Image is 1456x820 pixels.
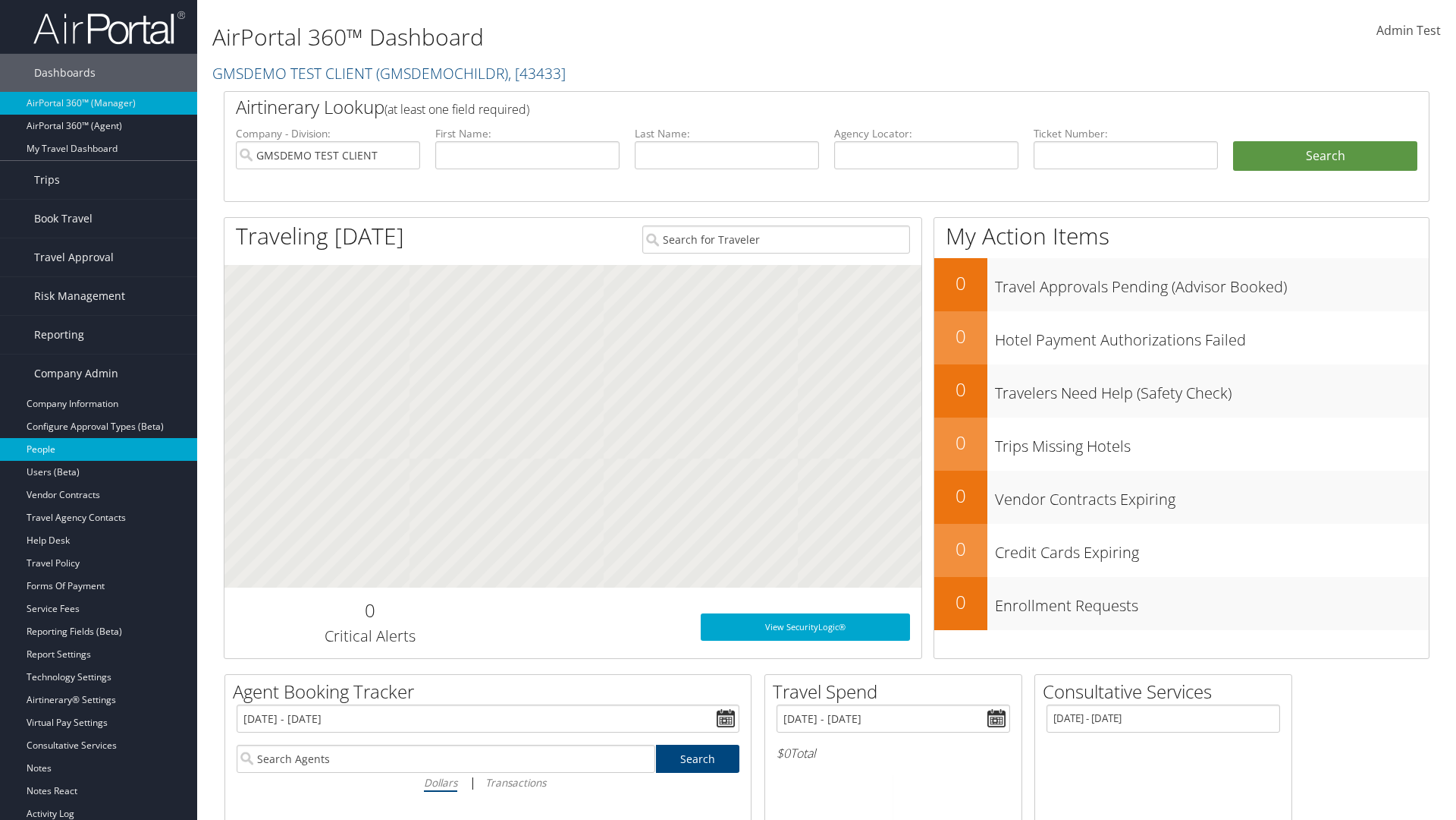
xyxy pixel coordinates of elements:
div: | [237,773,739,792]
img: airportal-logo.png [33,10,185,46]
h1: AirPortal 360™ Dashboard [212,21,1031,53]
span: Travel Approval [34,238,114,276]
a: 0Enrollment Requests [934,577,1429,630]
span: Book Travel [34,200,93,238]
span: $0 [777,745,790,762]
h3: Travel Approvals Pending (Advisor Booked) [995,269,1429,298]
h2: Consultative Services [1043,679,1291,705]
label: Agency Locator: [834,126,1018,141]
h2: 0 [934,589,987,615]
span: Trips [34,161,60,199]
a: 0Hotel Payment Authorizations Failed [934,311,1429,364]
h3: Trips Missing Hotels [995,428,1429,457]
h3: Credit Cards Expiring [995,535,1429,563]
a: 0Credit Cards Expiring [934,524,1429,577]
label: Last Name: [635,126,819,141]
span: , [ 43433 ] [508,63,566,84]
h3: Enrollment Requests [995,588,1429,617]
h2: 0 [934,323,987,349]
h2: Travel Spend [773,679,1021,705]
label: Company - Division: [236,126,420,141]
h2: 0 [934,483,987,509]
button: Search [1233,141,1417,172]
a: Search [656,745,740,773]
a: GMSDEMO TEST CLIENT [212,63,566,84]
h2: 0 [934,270,987,296]
span: ( GMSDEMOCHILDR ) [376,63,508,84]
h1: Traveling [DATE] [236,220,404,252]
span: Reporting [34,316,84,354]
h2: 0 [934,430,987,456]
span: Dashboards [34,54,96,92]
h3: Critical Alerts [236,626,504,647]
i: Dollars [424,775,457,790]
label: First Name: [435,126,620,141]
h2: 0 [236,598,504,623]
input: Search Agents [237,745,655,773]
input: Search for Traveler [642,225,910,254]
a: 0Travelers Need Help (Safety Check) [934,364,1429,418]
h3: Vendor Contracts Expiring [995,481,1429,510]
h2: 0 [934,536,987,562]
label: Ticket Number: [1034,126,1218,141]
span: Risk Management [34,277,125,315]
a: 0Trips Missing Hotels [934,418,1429,471]
span: (at least one field required) [384,101,529,118]
span: Admin Test [1376,22,1441,39]
h2: 0 [934,377,987,402]
h3: Travelers Need Help (Safety Check) [995,375,1429,404]
span: Company Admin [34,355,118,393]
h1: My Action Items [934,220,1429,252]
h2: Agent Booking Tracker [233,679,751,705]
a: 0Vendor Contracts Expiring [934,471,1429,524]
a: Admin Test [1376,8,1441,55]
a: 0Travel Approvals Pending (Advisor Booked) [934,258,1429,311]
h2: Airtinerary Lookup [236,94,1317,120]
a: View SecurityLogic® [701,613,910,641]
h6: Total [777,745,1010,762]
h3: Hotel Payment Authorizations Failed [995,322,1429,351]
i: Transactions [485,775,546,790]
